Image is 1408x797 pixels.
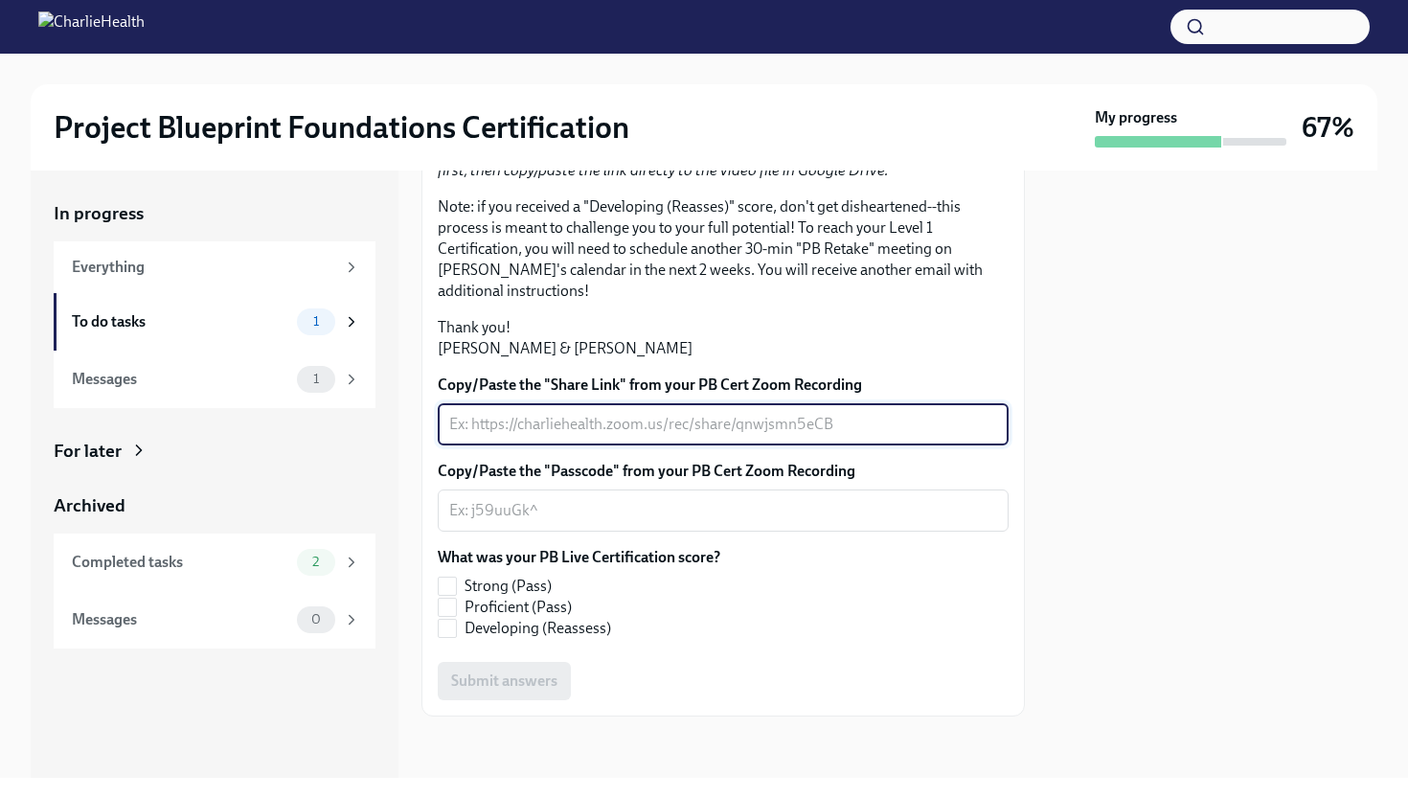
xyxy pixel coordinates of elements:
[54,493,375,518] a: Archived
[72,257,335,278] div: Everything
[72,552,289,573] div: Completed tasks
[72,609,289,630] div: Messages
[300,612,332,626] span: 0
[54,293,375,351] a: To do tasks1
[72,369,289,390] div: Messages
[54,241,375,293] a: Everything
[54,439,375,464] a: For later
[54,108,629,147] h2: Project Blueprint Foundations Certification
[301,555,330,569] span: 2
[465,597,572,618] span: Proficient (Pass)
[302,372,330,386] span: 1
[302,314,330,329] span: 1
[54,351,375,408] a: Messages1
[72,311,289,332] div: To do tasks
[38,11,145,42] img: CharlieHealth
[438,196,1009,302] p: Note: if you received a "Developing (Reasses)" score, don't get disheartened--this process is mea...
[1095,107,1177,128] strong: My progress
[438,375,1009,396] label: Copy/Paste the "Share Link" from your PB Cert Zoom Recording
[438,547,720,568] label: What was your PB Live Certification score?
[465,576,552,597] span: Strong (Pass)
[1302,110,1354,145] h3: 67%
[438,317,1009,359] p: Thank you! [PERSON_NAME] & [PERSON_NAME]
[438,461,1009,482] label: Copy/Paste the "Passcode" from your PB Cert Zoom Recording
[465,618,611,639] span: Developing (Reassess)
[54,591,375,649] a: Messages0
[54,201,375,226] a: In progress
[54,534,375,591] a: Completed tasks2
[54,439,122,464] div: For later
